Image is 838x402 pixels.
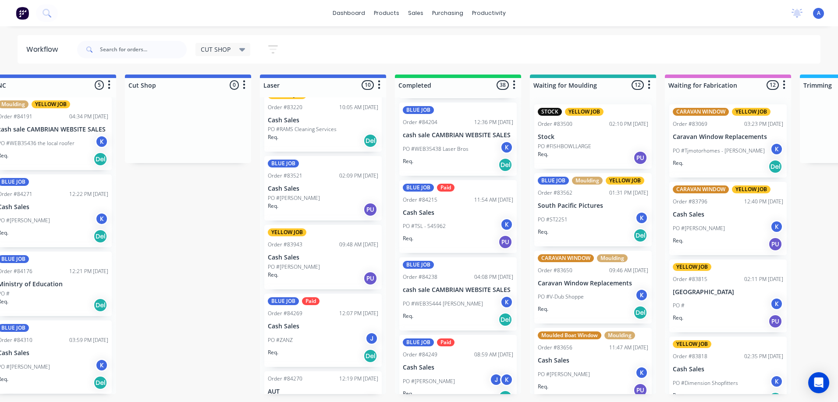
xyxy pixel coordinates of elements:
p: Req. [538,383,548,391]
div: BLUE JOBOrder #8420412:36 PM [DATE]cash sale CAMBRIAN WEBSITE SALESPO #WEB35438 Laser BrosKReq.Del [399,103,517,176]
div: sales [404,7,428,20]
p: Req. [538,228,548,236]
img: Factory [16,7,29,20]
div: K [500,373,513,386]
div: 02:10 PM [DATE] [609,120,648,128]
div: K [770,297,783,310]
input: Search for orders... [100,41,187,58]
p: cash sale CAMBRIAN WEBSITE SALES [403,132,513,139]
div: YELLOW JOB [606,177,644,185]
p: Req. [268,133,278,141]
div: Order #84204 [403,118,437,126]
div: K [635,366,648,379]
p: Req. [268,349,278,356]
div: YELLOW JOBOrder #8381502:11 PM [DATE][GEOGRAPHIC_DATA]PO #KReq.PU [669,260,787,333]
div: 12:36 PM [DATE] [474,118,513,126]
p: Req. [673,391,683,399]
div: Del [93,376,107,390]
div: CARAVAN WINDOWMouldingOrder #8365009:46 AM [DATE]Caravan Window ReplacementsPO #V-Dub ShoppeKReq.Del [534,251,652,324]
div: Del [363,134,377,148]
p: Stock [538,133,648,141]
p: Req. [673,314,683,322]
div: Del [768,160,782,174]
div: purchasing [428,7,468,20]
div: STOCK [538,108,562,116]
div: Order #83656 [538,344,572,352]
div: Moulded Boat Window [538,331,601,339]
div: Del [93,229,107,243]
div: Del [633,228,647,242]
div: PU [498,235,512,249]
div: K [500,295,513,309]
div: CARAVAN WINDOW [673,185,729,193]
div: Moulding [572,177,603,185]
div: YELLOW JOB [565,108,604,116]
div: BLUE JOB [403,338,434,346]
p: Cash Sales [673,211,783,218]
div: 12:19 PM [DATE] [339,375,378,383]
div: CARAVAN WINDOW [538,254,594,262]
p: PO #WEB35444 [PERSON_NAME] [403,300,483,308]
div: YELLOW JOBOrder #8394309:48 AM [DATE]Cash SalesPO #[PERSON_NAME]Req.PU [264,225,382,289]
p: AUT [268,388,378,395]
p: Cash Sales [268,185,378,192]
p: PO #TSL - 545962 [403,222,446,230]
p: PO #FISHBOWLLARGE [538,142,591,150]
p: South Pacific Pictures [538,202,648,210]
div: Order #84270 [268,375,302,383]
div: CARAVAN WINDOWYELLOW JOBOrder #8306903:23 PM [DATE]Caravan Window ReplacementsPO #Tjmotorhomes - ... [669,104,787,178]
div: Order #84215 [403,196,437,204]
div: YELLOW JOB [732,185,771,193]
div: 04:34 PM [DATE] [69,113,108,121]
p: Req. [673,237,683,245]
p: PO #[PERSON_NAME] [403,377,455,385]
div: BLUE JOBOrder #8352102:09 PM [DATE]Cash SalesPO #[PERSON_NAME]Req.PU [264,156,382,221]
span: A [817,9,820,17]
div: 03:59 PM [DATE] [69,336,108,344]
div: Moulded Boat WindowMouldingOrder #8365611:47 AM [DATE]Cash SalesPO #[PERSON_NAME]KReq.PU [534,328,652,401]
p: PO #[PERSON_NAME] [673,224,725,232]
p: PO #RAMS Cleaning Services [268,125,337,133]
p: PO #Dimension Shopfitters [673,379,738,387]
div: K [95,135,108,148]
div: 12:07 PM [DATE] [339,310,378,317]
div: Order #84238 [403,273,437,281]
p: Caravan Window Replacements [538,280,648,287]
div: K [500,141,513,154]
div: BLUE JOB [538,177,569,185]
div: 09:48 AM [DATE] [339,241,378,249]
div: 12:22 PM [DATE] [69,190,108,198]
p: Req. [268,271,278,279]
p: Req. [403,235,413,242]
p: cash sale CAMBRIAN WEBSITE SALES [403,286,513,294]
div: PU [633,383,647,397]
div: Order #83521 [268,172,302,180]
p: Cash Sales [268,117,378,124]
div: Order #83650 [538,267,572,274]
div: Order #83796 [673,198,707,206]
div: K [635,288,648,302]
p: PO #WEB35438 Laser Bros [403,145,469,153]
div: Paid [437,338,455,346]
div: BLUE JOB [403,184,434,192]
div: 10:05 AM [DATE] [339,103,378,111]
div: YELLOW JOB [673,340,711,348]
div: Order #84269 [268,310,302,317]
div: 12:21 PM [DATE] [69,267,108,275]
p: PO #ZANZ [268,336,293,344]
div: PU [363,271,377,285]
div: K [770,142,783,156]
div: Open Intercom Messenger [808,372,829,393]
div: Del [633,306,647,320]
p: Cash Sales [403,364,513,371]
p: Req. [538,305,548,313]
p: Cash Sales [403,209,513,217]
p: Cash Sales [268,254,378,261]
div: Order #83220 [268,103,302,111]
p: Req. [403,312,413,320]
div: BLUE JOBPaidOrder #8421511:54 AM [DATE]Cash SalesPO #TSL - 545962KReq.PU [399,180,517,253]
div: Order #83500 [538,120,572,128]
div: Moulding [604,331,635,339]
div: 04:08 PM [DATE] [474,273,513,281]
div: BLUE JOB [403,261,434,269]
